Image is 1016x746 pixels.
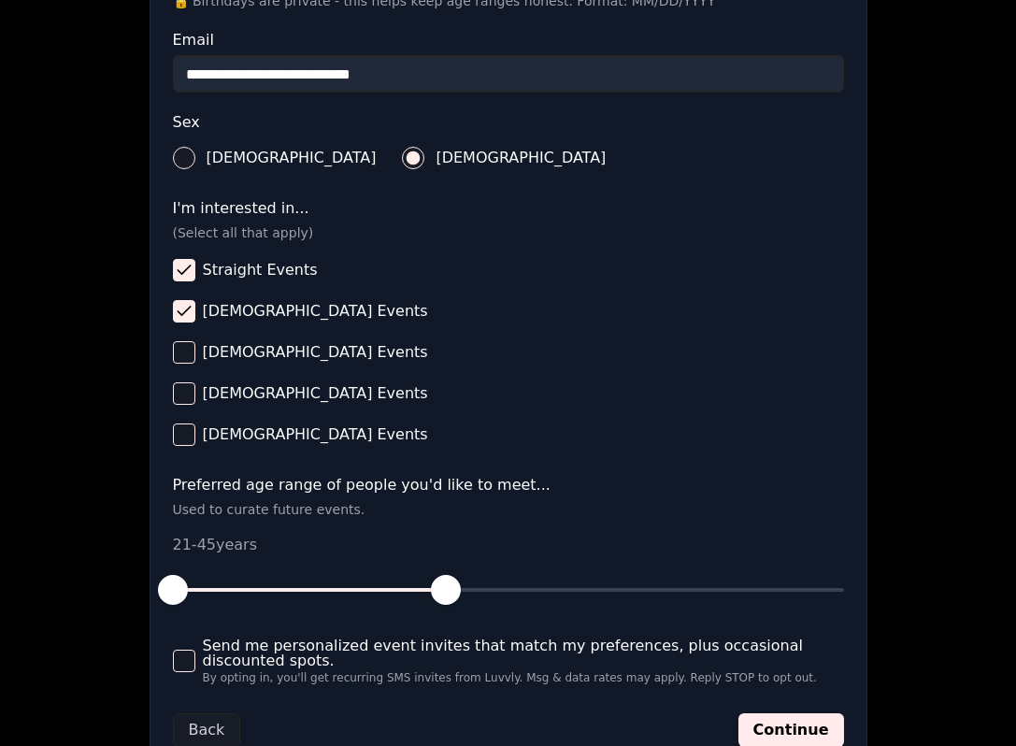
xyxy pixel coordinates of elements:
span: [DEMOGRAPHIC_DATA] Events [203,345,428,360]
span: By opting in, you'll get recurring SMS invites from Luvvly. Msg & data rates may apply. Reply STO... [203,672,844,683]
button: [DEMOGRAPHIC_DATA] Events [173,341,195,364]
p: 21 - 45 years [173,534,844,556]
label: I'm interested in... [173,201,844,216]
button: Send me personalized event invites that match my preferences, plus occasional discounted spots.By... [173,650,195,672]
p: Used to curate future events. [173,500,844,519]
span: [DEMOGRAPHIC_DATA] Events [203,386,428,401]
span: [DEMOGRAPHIC_DATA] [207,151,377,165]
span: [DEMOGRAPHIC_DATA] Events [203,427,428,442]
button: [DEMOGRAPHIC_DATA] [173,147,195,169]
label: Email [173,33,844,48]
button: [DEMOGRAPHIC_DATA] Events [173,423,195,446]
label: Sex [173,115,844,130]
label: Preferred age range of people you'd like to meet... [173,478,844,493]
p: (Select all that apply) [173,223,844,242]
button: [DEMOGRAPHIC_DATA] Events [173,300,195,323]
span: Straight Events [203,263,318,278]
button: [DEMOGRAPHIC_DATA] [402,147,424,169]
span: [DEMOGRAPHIC_DATA] Events [203,304,428,319]
button: [DEMOGRAPHIC_DATA] Events [173,382,195,405]
span: Send me personalized event invites that match my preferences, plus occasional discounted spots. [203,638,844,668]
span: [DEMOGRAPHIC_DATA] [436,151,606,165]
button: Straight Events [173,259,195,281]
